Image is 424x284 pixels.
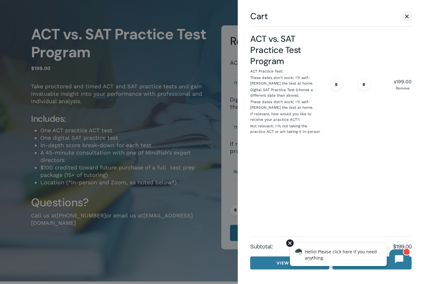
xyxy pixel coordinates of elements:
[283,238,415,275] iframe: Chatbot
[250,12,268,20] span: Cart
[250,123,322,134] p: Not relevant: I'm not taking the practice ACT or am taking it in-person
[250,99,322,110] p: These dates don't work; I'll self-[PERSON_NAME] the test at home.
[250,243,393,250] strong: Subtotal:
[250,256,329,269] a: View cart
[394,80,396,84] span: $
[250,87,320,99] dt: Digital SAT Practice Test (choose a different date than above):
[343,79,357,90] input: Product quantity
[394,86,412,90] a: Remove ACT vs. SAT Practice Test Program from cart
[250,33,301,67] a: ACT vs. SAT Practice Test Program
[250,68,283,75] dt: ACT Practice Test:
[250,75,322,86] p: These dates don't work; I'll self-[PERSON_NAME] the test at home.
[394,79,412,85] bdi: 199.00
[250,111,320,123] dt: If relevant, how would you like to receive your practice ACT?:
